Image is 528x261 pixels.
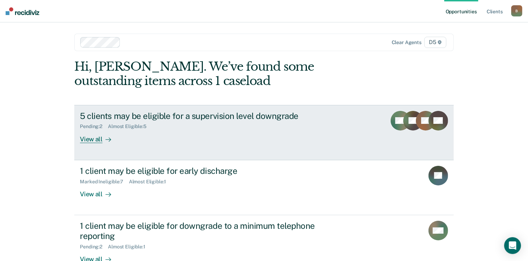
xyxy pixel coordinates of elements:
[80,129,119,143] div: View all
[74,105,453,160] a: 5 clients may be eligible for a supervision level downgradePending:2Almost Eligible:5View all
[108,124,152,129] div: Almost Eligible : 5
[392,40,421,45] div: Clear agents
[80,166,326,176] div: 1 client may be eligible for early discharge
[80,184,119,198] div: View all
[129,179,172,185] div: Almost Eligible : 1
[80,244,108,250] div: Pending : 2
[108,244,151,250] div: Almost Eligible : 1
[511,5,522,16] button: B
[80,221,326,241] div: 1 client may be eligible for downgrade to a minimum telephone reporting
[6,7,39,15] img: Recidiviz
[74,59,378,88] div: Hi, [PERSON_NAME]. We’ve found some outstanding items across 1 caseload
[424,37,446,48] span: D5
[80,111,326,121] div: 5 clients may be eligible for a supervision level downgrade
[74,160,453,215] a: 1 client may be eligible for early dischargeMarked Ineligible:7Almost Eligible:1View all
[80,124,108,129] div: Pending : 2
[80,179,129,185] div: Marked Ineligible : 7
[504,237,521,254] div: Open Intercom Messenger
